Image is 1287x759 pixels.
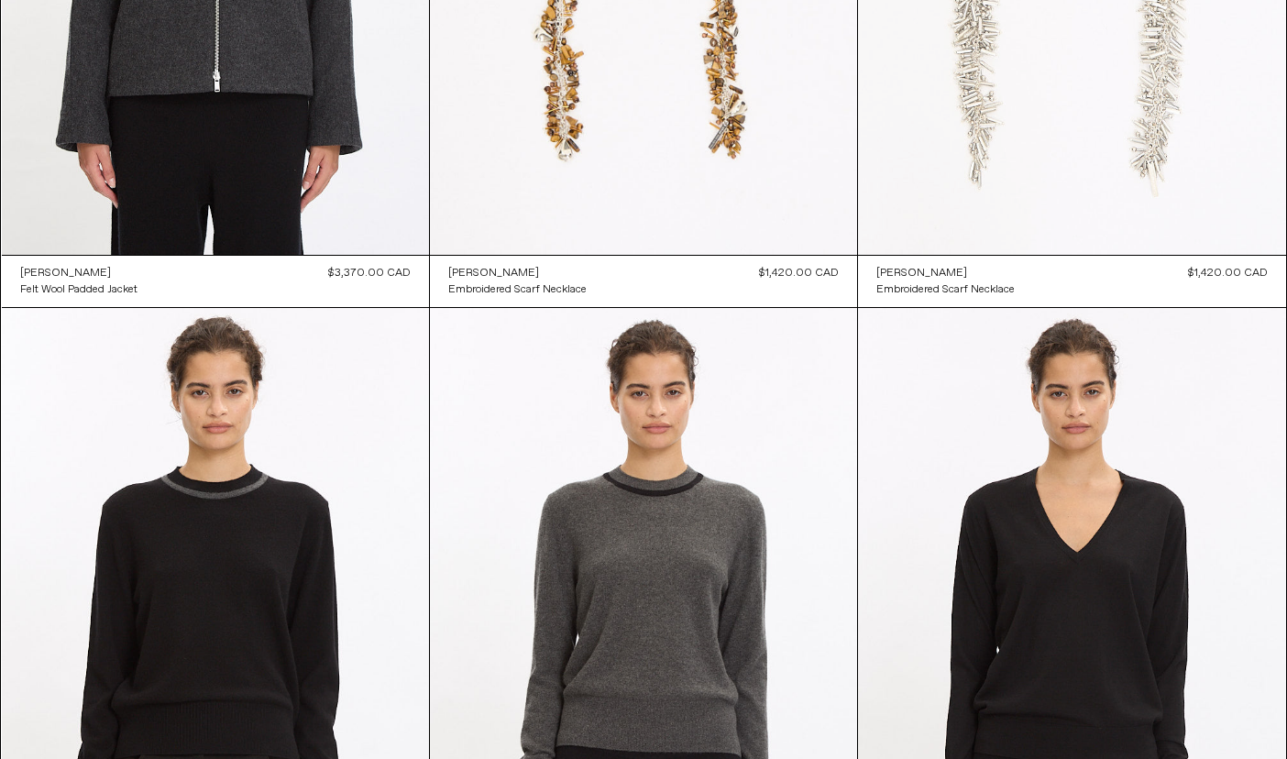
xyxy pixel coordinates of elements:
a: Embroidered Scarf Necklace [448,281,587,298]
a: [PERSON_NAME] [876,265,1015,281]
div: Embroidered Scarf Necklace [448,282,587,298]
div: $1,420.00 CAD [759,265,839,281]
a: [PERSON_NAME] [20,265,137,281]
div: Felt Wool Padded Jacket [20,282,137,298]
a: [PERSON_NAME] [448,265,587,281]
a: Felt Wool Padded Jacket [20,281,137,298]
a: Embroidered Scarf Necklace [876,281,1015,298]
div: $3,370.00 CAD [328,265,411,281]
div: [PERSON_NAME] [448,266,539,281]
div: Embroidered Scarf Necklace [876,282,1015,298]
div: [PERSON_NAME] [20,266,111,281]
div: $1,420.00 CAD [1188,265,1268,281]
div: [PERSON_NAME] [876,266,967,281]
